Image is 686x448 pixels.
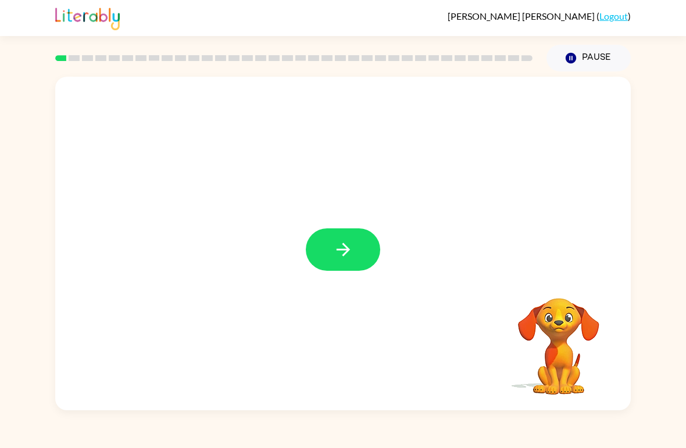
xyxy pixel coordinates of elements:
span: [PERSON_NAME] [PERSON_NAME] [448,10,596,21]
img: Literably [55,5,120,30]
button: Pause [546,45,631,71]
div: ( ) [448,10,631,21]
video: Your browser must support playing .mp4 files to use Literably. Please try using another browser. [501,280,617,396]
a: Logout [599,10,628,21]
